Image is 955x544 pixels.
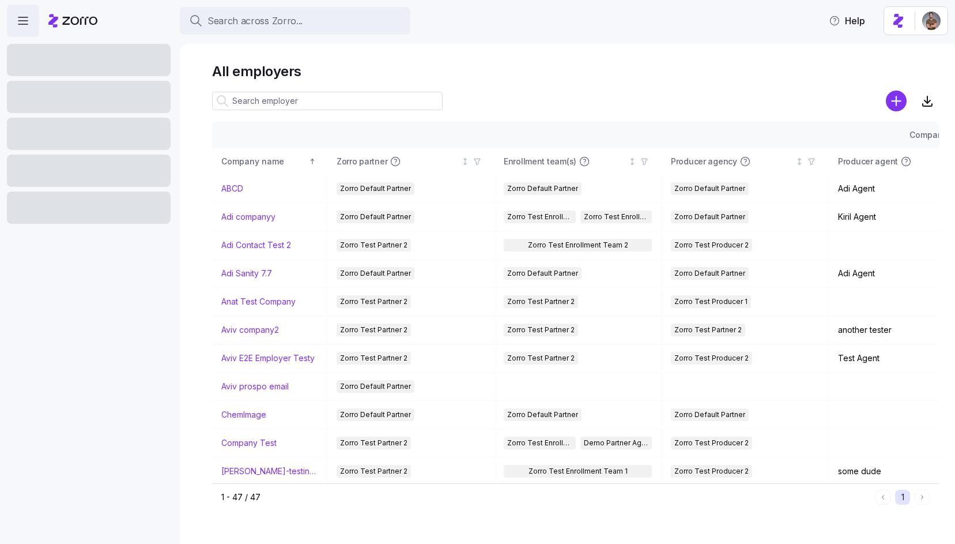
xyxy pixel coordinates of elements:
span: Zorro Default Partner [674,267,745,280]
span: Zorro Test Enrollment Team 2 [528,239,628,252]
span: Zorro Test Partner 2 [674,324,742,336]
a: Company Test [221,437,277,449]
span: Zorro Default Partner [507,408,578,421]
th: Company nameSorted ascending [212,148,327,175]
span: Zorro Test Partner 2 [340,324,407,336]
span: Help [829,14,865,28]
a: ChemImage [221,409,266,421]
span: Producer agent [838,156,898,167]
span: Zorro Test Partner 2 [340,465,407,478]
button: 1 [895,490,910,505]
div: 1 - 47 / 47 [221,492,871,503]
a: Adi Sanity 7.7 [221,268,272,279]
span: Zorro Test Partner 2 [340,295,407,308]
div: Sorted ascending [308,157,316,166]
th: Producer agencyNot sorted [662,148,829,175]
a: Aviv company2 [221,324,279,336]
button: Previous page [875,490,890,505]
span: Zorro Default Partner [507,182,578,195]
a: Adi Contact Test 2 [221,239,291,251]
span: Zorro Test Producer 2 [674,352,749,365]
a: Aviv E2E Employer Testy [221,352,315,364]
th: Zorro partnerNot sorted [327,148,495,175]
span: Zorro Default Partner [340,182,411,195]
span: Demo Partner Agency [584,437,649,449]
span: Zorro Test Partner 2 [340,239,407,252]
div: Not sorted [795,157,803,166]
span: Zorro Test Producer 2 [674,239,749,252]
svg: add icon [886,91,907,111]
div: Not sorted [628,157,636,166]
span: Zorro Default Partner [340,267,411,280]
div: Not sorted [461,157,469,166]
span: Zorro Test Partner 2 [340,437,407,449]
span: Zorro Test Partner 2 [507,295,575,308]
span: Zorro Default Partner [340,211,411,223]
span: Zorro Test Enrollment Team 2 [507,211,572,223]
a: Aviv prospo email [221,381,289,392]
span: Zorro partner [337,156,387,167]
span: Producer agency [671,156,737,167]
input: Search employer [212,92,443,110]
span: Zorro Default Partner [507,267,578,280]
img: 4405efb6-a4ff-4e3b-b971-a8a12b62b3ee-1719735568656.jpeg [922,12,941,30]
a: Adi companyy [221,211,275,223]
th: Enrollment team(s)Not sorted [495,148,662,175]
a: Anat Test Company [221,296,296,307]
h1: All employers [212,62,939,80]
span: Zorro Test Enrollment Team 1 [584,211,649,223]
span: Search across Zorro... [207,14,303,28]
span: Zorro Default Partner [674,182,745,195]
span: Zorro Test Enrollment Team 1 [529,465,628,478]
a: [PERSON_NAME]-testing-payroll [221,466,318,477]
span: Zorro Test Partner 2 [507,352,575,365]
span: Zorro Test Partner 2 [340,352,407,365]
span: Zorro Test Enrollment Team 2 [507,437,572,449]
span: Enrollment team(s) [504,156,576,167]
button: Help [820,9,874,32]
button: Next page [915,490,930,505]
span: Zorro Default Partner [340,380,411,393]
a: ABCD [221,183,243,194]
span: Zorro Test Producer 1 [674,295,748,308]
button: Search across Zorro... [180,7,410,35]
span: Zorro Default Partner [674,408,745,421]
span: Zorro Test Producer 2 [674,465,749,478]
div: Company name [221,155,307,168]
span: Zorro Default Partner [340,408,411,421]
span: Zorro Test Producer 2 [674,437,749,449]
span: Zorro Default Partner [674,211,745,223]
span: Zorro Test Partner 2 [507,324,575,336]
